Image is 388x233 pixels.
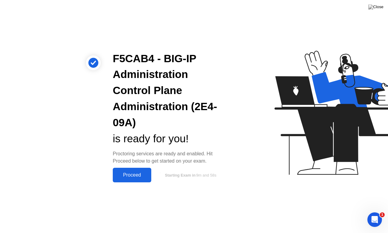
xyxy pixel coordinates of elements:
[115,172,149,178] div: Proceed
[368,5,383,9] img: Close
[367,212,382,227] iframe: Intercom live chat
[113,51,226,131] div: F5CAB4 - BIG-IP Administration Control Plane Administration (2E4-09A)
[113,150,226,165] div: Proctoring services are ready and enabled. Hit Proceed below to get started on your exam.
[154,169,226,181] button: Starting Exam in9m and 58s
[113,131,226,147] div: is ready for you!
[380,212,385,217] span: 1
[196,173,216,177] span: 9m and 58s
[113,168,151,182] button: Proceed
